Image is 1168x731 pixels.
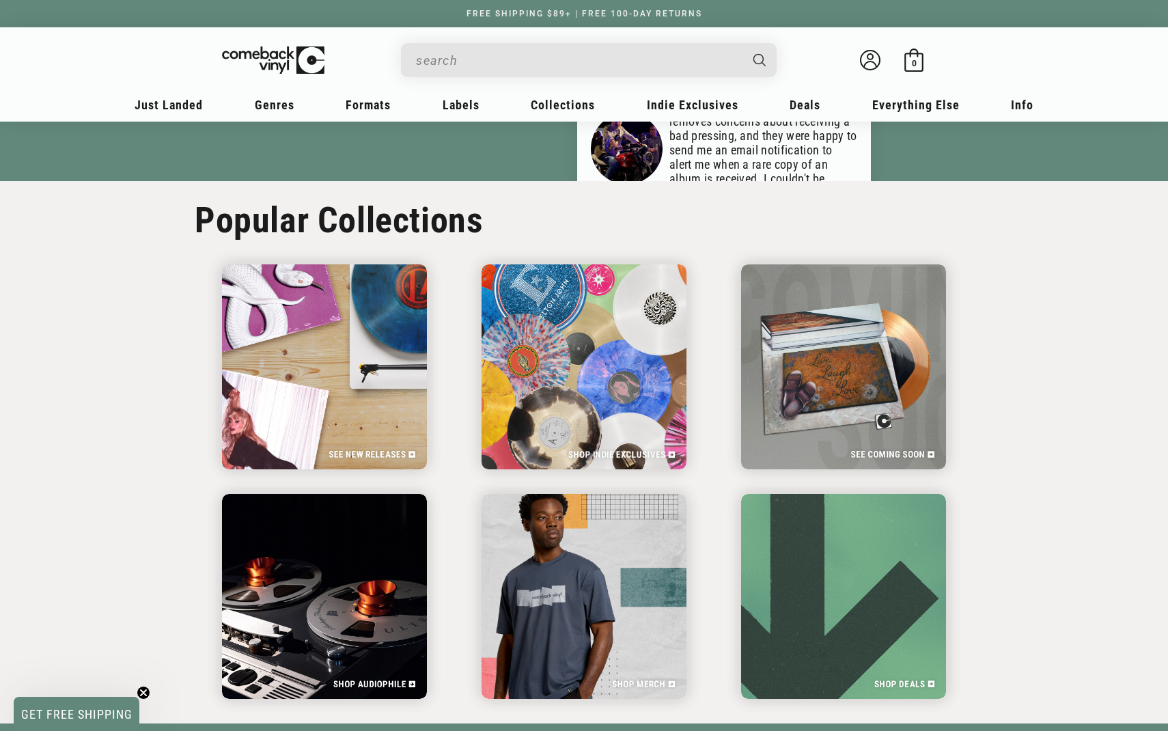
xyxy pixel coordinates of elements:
[416,46,740,74] input: When autocomplete results are available use up and down arrows to review and enter to select
[135,98,203,112] span: Just Landed
[872,98,960,112] span: Everything Else
[531,98,595,112] span: Collections
[137,686,150,700] button: Close teaser
[591,112,663,184] img: Mark V.
[453,9,716,18] a: FREE SHIPPING $89+ | FREE 100-DAY RETURNS
[255,98,294,112] span: Genres
[14,697,139,731] div: GET FREE SHIPPINGClose teaser
[21,707,133,721] span: GET FREE SHIPPING
[790,98,820,112] span: Deals
[401,43,777,77] div: Search
[742,43,779,77] button: Search
[669,99,857,214] p: Their very generous return policy removes concerns about receiving a bad pressing, and they were ...
[1011,98,1033,112] span: Info
[346,98,391,112] span: Formats
[443,98,479,112] span: Labels
[195,197,483,244] h2: Popular Collections
[912,58,917,68] span: 0
[647,98,738,112] span: Indie Exclusives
